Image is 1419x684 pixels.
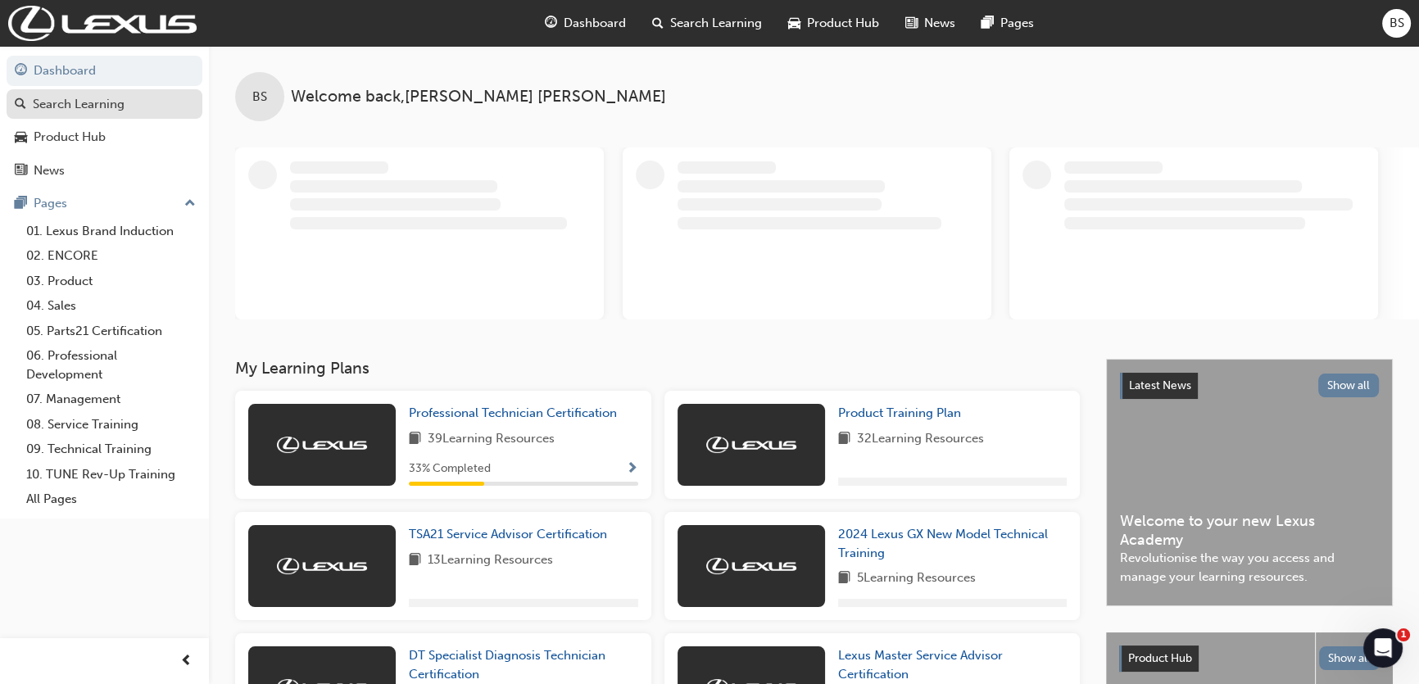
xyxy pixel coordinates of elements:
[7,122,202,152] a: Product Hub
[20,487,202,512] a: All Pages
[924,14,955,33] span: News
[7,188,202,219] button: Pages
[1319,646,1380,670] button: Show all
[409,550,421,571] span: book-icon
[15,164,27,179] span: news-icon
[20,293,202,319] a: 04. Sales
[180,651,193,672] span: prev-icon
[775,7,892,40] a: car-iconProduct Hub
[409,527,607,541] span: TSA21 Service Advisor Certification
[1390,14,1404,33] span: BS
[15,130,27,145] span: car-icon
[7,56,202,86] a: Dashboard
[20,243,202,269] a: 02. ENCORE
[1363,628,1403,668] iframe: Intercom live chat
[15,64,27,79] span: guage-icon
[184,193,196,215] span: up-icon
[788,13,800,34] span: car-icon
[409,460,491,478] span: 33 % Completed
[838,646,1068,683] a: Lexus Master Service Advisor Certification
[1128,651,1192,665] span: Product Hub
[626,462,638,477] span: Show Progress
[1120,373,1379,399] a: Latest NewsShow all
[409,648,605,682] span: DT Specialist Diagnosis Technician Certification
[545,13,557,34] span: guage-icon
[838,527,1048,560] span: 2024 Lexus GX New Model Technical Training
[34,161,65,180] div: News
[277,437,367,453] img: Trak
[968,7,1047,40] a: pages-iconPages
[857,568,976,589] span: 5 Learning Resources
[409,525,614,544] a: TSA21 Service Advisor Certification
[532,7,639,40] a: guage-iconDashboard
[1119,645,1380,672] a: Product HubShow all
[15,97,26,112] span: search-icon
[20,219,202,244] a: 01. Lexus Brand Induction
[838,404,968,423] a: Product Training Plan
[564,14,626,33] span: Dashboard
[982,13,994,34] span: pages-icon
[838,405,961,420] span: Product Training Plan
[1120,512,1379,549] span: Welcome to your new Lexus Academy
[1120,549,1379,586] span: Revolutionise the way you access and manage your learning resources.
[670,14,762,33] span: Search Learning
[7,52,202,188] button: DashboardSearch LearningProduct HubNews
[409,429,421,450] span: book-icon
[838,568,850,589] span: book-icon
[892,7,968,40] a: news-iconNews
[15,197,27,211] span: pages-icon
[838,525,1068,562] a: 2024 Lexus GX New Model Technical Training
[252,88,267,106] span: BS
[20,387,202,412] a: 07. Management
[409,646,638,683] a: DT Specialist Diagnosis Technician Certification
[706,437,796,453] img: Trak
[905,13,918,34] span: news-icon
[1106,359,1393,606] a: Latest NewsShow allWelcome to your new Lexus AcademyRevolutionise the way you access and manage y...
[857,429,984,450] span: 32 Learning Resources
[34,128,106,147] div: Product Hub
[1000,14,1034,33] span: Pages
[7,156,202,186] a: News
[7,89,202,120] a: Search Learning
[291,88,666,106] span: Welcome back , [PERSON_NAME] [PERSON_NAME]
[33,95,125,114] div: Search Learning
[639,7,775,40] a: search-iconSearch Learning
[1318,374,1380,397] button: Show all
[428,550,553,571] span: 13 Learning Resources
[277,558,367,574] img: Trak
[20,269,202,294] a: 03. Product
[838,429,850,450] span: book-icon
[409,405,617,420] span: Professional Technician Certification
[20,437,202,462] a: 09. Technical Training
[20,462,202,487] a: 10. TUNE Rev-Up Training
[34,194,67,213] div: Pages
[807,14,879,33] span: Product Hub
[706,558,796,574] img: Trak
[8,6,197,41] img: Trak
[409,404,623,423] a: Professional Technician Certification
[20,412,202,437] a: 08. Service Training
[626,459,638,479] button: Show Progress
[1397,628,1410,641] span: 1
[838,648,1003,682] span: Lexus Master Service Advisor Certification
[428,429,555,450] span: 39 Learning Resources
[1382,9,1411,38] button: BS
[652,13,664,34] span: search-icon
[20,343,202,387] a: 06. Professional Development
[20,319,202,344] a: 05. Parts21 Certification
[1129,378,1191,392] span: Latest News
[235,359,1080,378] h3: My Learning Plans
